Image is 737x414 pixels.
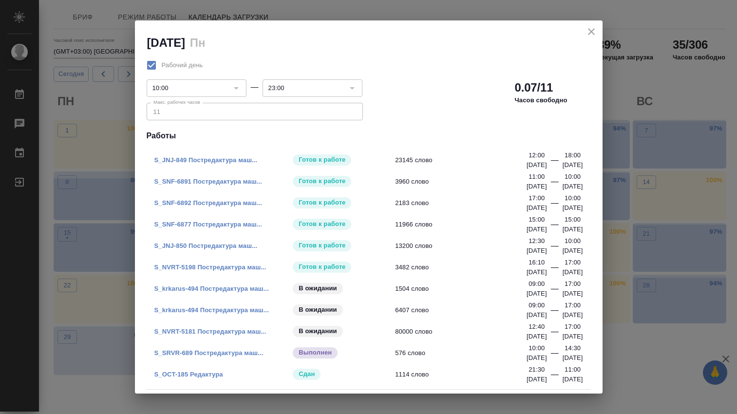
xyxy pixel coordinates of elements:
h2: 0.07/11 [515,80,553,95]
span: 2183 слово [395,198,533,208]
p: 16:10 [529,258,545,267]
button: close [584,24,599,39]
p: [DATE] [563,160,583,170]
p: 17:00 [565,322,581,332]
a: S_JNJ-850 Постредактура маш... [154,242,258,249]
p: 10:00 [565,236,581,246]
p: Сдан [299,369,315,379]
p: 09:00 [529,279,545,289]
a: S_SRVR-689 Постредактура маш... [154,349,264,357]
p: Готов к работе [299,198,345,207]
div: — [551,197,559,213]
div: — [250,81,258,93]
p: [DATE] [563,353,583,363]
p: 12:00 [529,151,545,160]
p: 10:00 [565,172,581,182]
div: — [551,262,559,277]
div: — [551,240,559,256]
p: 11:00 [565,365,581,375]
p: 12:40 [529,322,545,332]
div: — [551,176,559,191]
p: [DATE] [563,246,583,256]
p: В ожидании [299,326,337,336]
p: [DATE] [563,332,583,341]
p: [DATE] [527,310,547,320]
div: — [551,326,559,341]
span: 13200 слово [395,241,533,251]
div: — [551,347,559,363]
a: S_NVRT-5198 Постредактура маш... [154,263,266,271]
a: S_SNF-6877 Постредактура маш... [154,221,262,228]
p: Готов к работе [299,219,345,229]
p: 18:00 [565,151,581,160]
p: [DATE] [527,182,547,191]
p: [DATE] [563,182,583,191]
p: 21:30 [529,365,545,375]
span: 3482 слово [395,263,533,272]
span: Рабочий день [162,60,203,70]
p: 17:00 [565,279,581,289]
p: [DATE] [527,203,547,213]
p: Выполнен [299,348,332,358]
a: S_SNF-6892 Постредактура маш... [154,199,262,207]
p: [DATE] [563,289,583,299]
span: 3960 слово [395,177,533,187]
p: 17:00 [565,258,581,267]
p: [DATE] [563,225,583,234]
div: — [551,304,559,320]
span: 1504 слово [395,284,533,294]
div: — [551,219,559,234]
p: [DATE] [527,289,547,299]
h2: [DATE] [147,36,185,49]
a: S_krkarus-494 Постредактура маш... [154,285,269,292]
div: — [551,283,559,299]
p: [DATE] [563,310,583,320]
p: [DATE] [563,203,583,213]
p: Готов к работе [299,241,345,250]
a: S_NVRT-5181 Постредактура маш... [154,328,266,335]
p: [DATE] [563,375,583,384]
p: 10:00 [529,343,545,353]
p: [DATE] [527,332,547,341]
h4: Работы [147,130,591,142]
p: 17:00 [565,301,581,310]
span: 1114 слово [395,370,533,379]
p: 10:00 [565,193,581,203]
p: Часов свободно [515,95,567,105]
p: [DATE] [527,225,547,234]
p: [DATE] [527,267,547,277]
a: S_OCT-185 Редактура [154,371,223,378]
span: 6407 слово [395,305,533,315]
p: [DATE] [527,246,547,256]
p: [DATE] [527,160,547,170]
p: 15:00 [529,215,545,225]
p: Готов к работе [299,155,345,165]
span: 80000 слово [395,327,533,337]
p: 09:00 [529,301,545,310]
span: 576 слово [395,348,533,358]
p: 15:00 [565,215,581,225]
p: Готов к работе [299,176,345,186]
p: [DATE] [527,375,547,384]
p: 17:00 [529,193,545,203]
p: [DATE] [563,267,583,277]
span: 11966 слово [395,220,533,229]
span: 23145 слово [395,155,533,165]
a: S_JNJ-849 Постредактура маш... [154,156,258,164]
p: 11:00 [529,172,545,182]
a: S_krkarus-494 Постредактура маш... [154,306,269,314]
p: 12:30 [529,236,545,246]
h2: Пн [190,36,205,49]
p: [DATE] [527,353,547,363]
p: Готов к работе [299,262,345,272]
p: В ожидании [299,305,337,315]
div: — [551,154,559,170]
a: S_SNF-6891 Постредактура маш... [154,178,262,185]
p: 14:30 [565,343,581,353]
p: В ожидании [299,283,337,293]
div: — [551,369,559,384]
